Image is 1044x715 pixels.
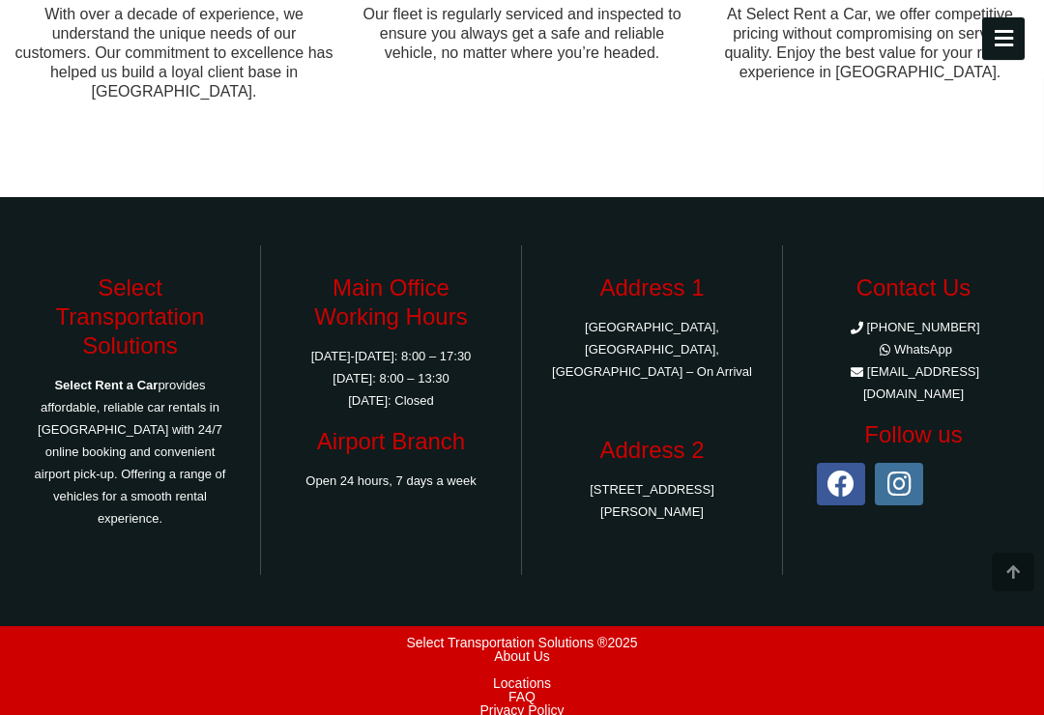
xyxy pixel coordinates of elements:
a: About Us [14,649,1029,663]
a: [GEOGRAPHIC_DATA], [GEOGRAPHIC_DATA], [GEOGRAPHIC_DATA] – On Arrival [552,320,752,379]
p: At Select Rent a Car, we offer competitive pricing without compromising on service quality. Enjoy... [710,5,1029,82]
a: [STREET_ADDRESS][PERSON_NAME] [590,482,714,519]
p: [DATE]-[DATE]: 8:00 – 17:30 [DATE]: 8:00 – 13:30 [DATE]: Closed [290,345,492,412]
p: Our fleet is regularly serviced and inspected to ensure you always get a safe and reliable vehicl... [362,5,681,63]
a: [PHONE_NUMBER] [847,320,979,334]
div: Go to top [992,553,1034,592]
span: 2025 [607,635,637,650]
h3: Follow us [812,420,1015,449]
h3: Address 1 [551,273,753,302]
a: Locations [14,676,1029,690]
a: FAQ [14,690,1029,703]
strong: Select Rent a Car [54,378,158,392]
p: Open 24 hours, 7 days a week [290,470,492,492]
div: Select Transportation Solutions ® [14,636,1029,649]
h3: Airport Branch [290,427,492,456]
a: WhatsApp [875,342,952,357]
p: provides affordable, reliable car rentals in [GEOGRAPHIC_DATA] with 24/7 online booking and conve... [29,374,231,529]
h3: Select Transportation Solutions [29,273,231,360]
h3: Main Office Working Hours [290,273,492,331]
p: With over a decade of experience, we understand the unique needs of our customers. Our commitment... [14,5,333,101]
h3: Contact Us [812,273,1015,302]
h3: Address 2 [551,436,753,465]
li: [EMAIL_ADDRESS][DOMAIN_NAME] [812,360,1015,405]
